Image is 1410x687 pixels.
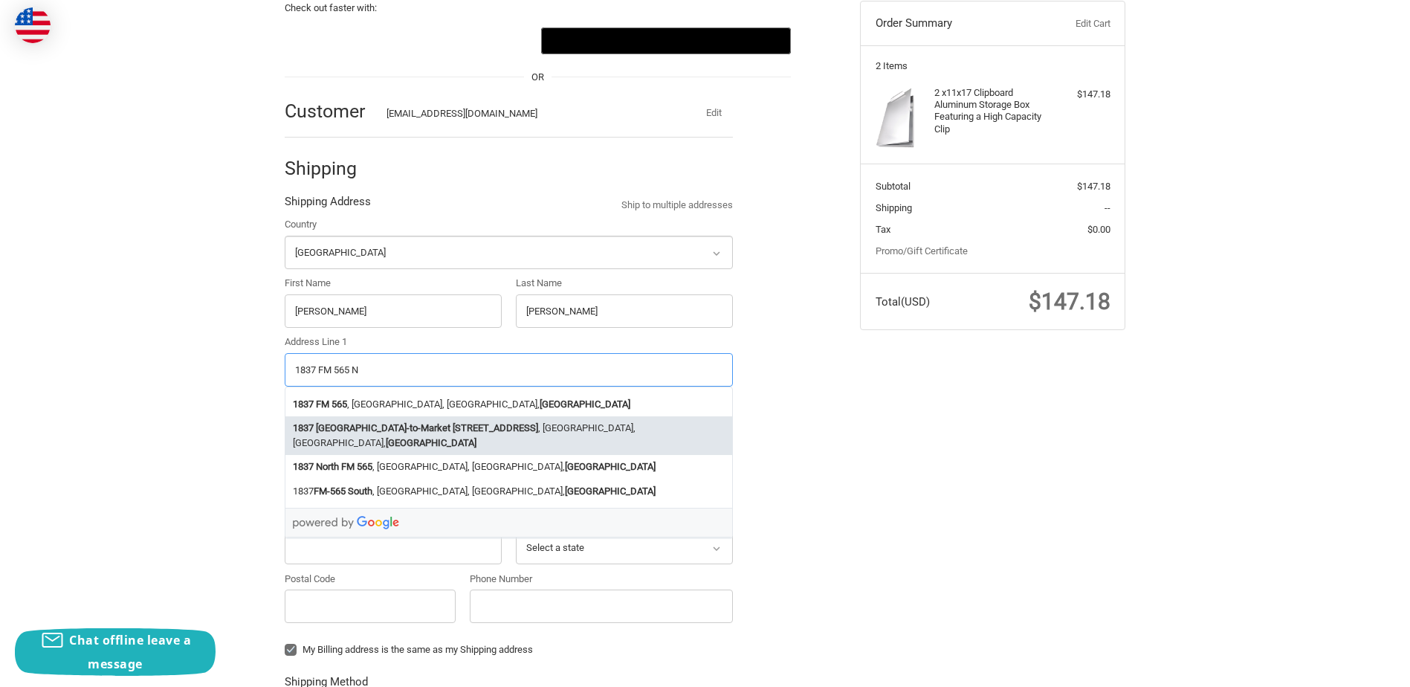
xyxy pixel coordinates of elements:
[876,202,912,213] span: Shipping
[386,436,476,451] strong: [GEOGRAPHIC_DATA]
[1105,202,1110,213] span: --
[540,397,630,412] strong: [GEOGRAPHIC_DATA]
[876,295,930,309] span: Total (USD)
[524,70,552,85] span: OR
[285,276,502,291] label: First Name
[541,28,792,54] button: Google Pay
[694,103,733,123] button: Edit
[1087,224,1110,235] span: $0.00
[314,484,372,499] strong: FM-565 South
[293,459,372,474] strong: 1837 North FM 565
[15,628,216,676] button: Chat offline leave a message
[69,632,191,672] span: Chat offline leave a message
[1036,16,1110,31] a: Edit Cart
[565,459,656,474] strong: [GEOGRAPHIC_DATA]
[285,217,733,232] label: Country
[293,421,538,436] strong: 1837 [GEOGRAPHIC_DATA]-to-Market [STREET_ADDRESS]
[565,484,656,499] strong: [GEOGRAPHIC_DATA]
[285,392,732,416] li: , [GEOGRAPHIC_DATA], [GEOGRAPHIC_DATA],
[1052,87,1110,102] div: $147.18
[876,224,890,235] span: Tax
[876,181,911,192] span: Subtotal
[285,157,372,180] h2: Shipping
[285,335,733,349] label: Address Line 1
[876,16,1037,31] h3: Order Summary
[293,397,347,412] strong: 1837 FM 565
[285,644,733,656] label: My Billing address is the same as my Shipping address
[285,100,372,123] h2: Customer
[1287,647,1410,687] iframe: Google Customer Reviews
[15,7,51,43] img: duty and tax information for United States
[285,193,371,217] legend: Shipping Address
[285,572,456,587] label: Postal Code
[285,416,732,455] li: , [GEOGRAPHIC_DATA], [GEOGRAPHIC_DATA],
[285,28,535,54] iframe: PayPal-paypal
[934,87,1048,135] h4: 2 x 11x17 Clipboard Aluminum Storage Box Featuring a High Capacity Clip
[1029,288,1110,315] span: $147.18
[1077,181,1110,192] span: $147.18
[285,1,791,16] p: Check out faster with:
[470,572,733,587] label: Phone Number
[621,198,733,213] a: Ship to multiple addresses
[285,479,732,503] li: 1837 , [GEOGRAPHIC_DATA], [GEOGRAPHIC_DATA],
[516,276,733,291] label: Last Name
[876,245,968,257] a: Promo/Gift Certificate
[876,60,1110,72] h3: 2 Items
[387,106,666,121] div: [EMAIL_ADDRESS][DOMAIN_NAME]
[285,455,732,480] li: , [GEOGRAPHIC_DATA], [GEOGRAPHIC_DATA],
